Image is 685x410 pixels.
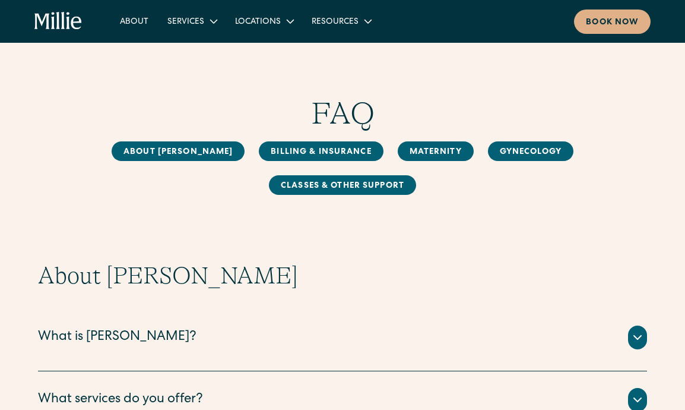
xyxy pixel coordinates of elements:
div: Services [158,11,226,31]
h1: FAQ [38,95,647,132]
a: Gynecology [488,141,573,161]
div: What is [PERSON_NAME]? [38,328,196,348]
div: Resources [302,11,380,31]
h2: About [PERSON_NAME] [38,261,647,290]
a: Billing & Insurance [259,141,383,161]
a: About [PERSON_NAME] [112,141,245,161]
a: MAternity [398,141,474,161]
a: home [34,12,83,31]
div: What services do you offer? [38,390,203,410]
a: About [110,11,158,31]
a: Classes & Other Support [269,175,416,195]
div: Locations [226,11,302,31]
div: Locations [235,16,281,29]
div: Services [167,16,204,29]
div: Resources [312,16,359,29]
a: Book now [574,10,651,34]
div: Book now [586,17,639,29]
